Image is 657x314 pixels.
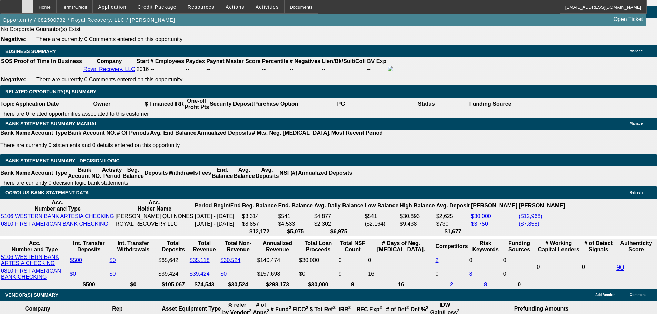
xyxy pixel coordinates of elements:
span: OCROLUS BANK STATEMENT DATA [5,190,89,195]
th: Sum of the Total NSF Count and Total Overdraft Fee Count from Ocrolus [338,240,367,253]
b: Paydex [186,58,205,64]
b: # Fund [271,306,291,312]
td: 2016 [136,65,149,73]
td: 0 [503,267,536,281]
a: $0 [110,271,116,277]
th: Avg. End Balance [150,130,197,136]
a: 2 [436,257,439,263]
button: Resources [182,0,220,13]
th: Annualized Deposits [298,166,352,180]
td: $0 [299,267,337,281]
th: 16 [368,281,434,288]
span: Credit Package [138,4,177,10]
td: 0 [469,254,502,267]
b: Lien/Bk/Suit/Coll [322,58,366,64]
td: $2,302 [314,221,364,227]
sup: 2 [267,308,269,313]
b: Rep [112,306,122,312]
th: Total Loan Proceeds [299,240,337,253]
span: Activities [256,4,279,10]
td: $4,877 [314,213,364,220]
td: $2,625 [436,213,470,220]
td: $39,424 [158,267,188,281]
a: $500 [70,257,82,263]
b: $ Tot Ref [310,306,336,312]
th: One-off Profit Pts [184,98,209,111]
th: $30,000 [299,281,337,288]
th: Account Type [31,166,68,180]
b: Negative: [1,36,26,42]
th: PG [298,98,384,111]
p: There are currently 0 statements and 0 details entered on this opportunity [0,142,383,149]
sup: 2 [333,305,335,310]
td: ($2,164) [365,221,399,227]
a: Open Ticket [611,13,646,25]
th: Beg. Balance [242,199,277,212]
th: Period Begin/End [195,199,241,212]
b: BFC Exp [357,306,382,312]
th: Total Non-Revenue [220,240,256,253]
sup: 2 [426,305,428,310]
span: -- [150,66,154,72]
a: 0810 FIRST AMERICAN BANK CHECKING [1,221,108,227]
th: $12,172 [242,228,277,235]
th: Annualized Deposits [197,130,251,136]
th: Deposits [144,166,168,180]
th: $5,075 [278,228,313,235]
th: Acc. Number and Type [1,240,69,253]
a: $39,424 [190,271,210,277]
a: 8 [469,271,472,277]
b: # Negatives [290,58,320,64]
th: Withdrawls [168,166,198,180]
span: Add Vendor [595,293,615,297]
td: 0 [581,254,615,281]
td: -- [367,65,387,73]
span: 0 [537,264,540,270]
th: $0 [109,281,158,288]
b: Prefunding Amounts [514,306,569,312]
th: Authenticity Score [616,240,656,253]
a: $30,524 [220,257,240,263]
div: $157,698 [257,271,298,277]
a: 0810 FIRST AMERICAN BANK CHECKING [1,268,61,280]
td: -- [185,65,205,73]
span: Actions [226,4,245,10]
th: $298,173 [257,281,298,288]
span: RELATED OPPORTUNITY(S) SUMMARY [5,89,96,94]
a: 8 [484,282,487,287]
th: Acc. Number and Type [1,199,115,212]
th: Risk Keywords [469,240,502,253]
th: 0 [503,281,536,288]
th: # Of Periods [117,130,150,136]
th: $6,975 [314,228,364,235]
td: $8,857 [242,221,277,227]
b: Start [137,58,149,64]
a: $0 [220,271,227,277]
a: 2 [450,282,453,287]
td: [DATE] - [DATE] [195,213,241,220]
td: $541 [365,213,399,220]
th: Purchase Option [253,98,298,111]
th: Bank Account NO. [68,130,117,136]
th: $30,524 [220,281,256,288]
td: 0 [368,254,434,267]
th: # Mts. Neg. [MEDICAL_DATA]. [252,130,331,136]
b: Asset Equipment Type [162,306,221,312]
span: Manage [630,49,643,53]
th: Fees [198,166,211,180]
sup: 2 [406,305,409,310]
th: Account Type [31,130,68,136]
td: $3,314 [242,213,277,220]
span: Refresh [630,191,643,194]
sup: 2 [249,308,251,313]
b: Company [25,306,50,312]
a: $0 [70,271,76,277]
span: Manage [630,122,643,125]
span: Comment [630,293,646,297]
td: 0 [338,254,367,267]
th: $ Financed [145,98,174,111]
b: IRR [339,306,351,312]
a: 5106 WESTERN BANK ARTESIA CHECKING [1,254,59,266]
sup: 2 [457,308,459,313]
th: Activity Period [102,166,122,180]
